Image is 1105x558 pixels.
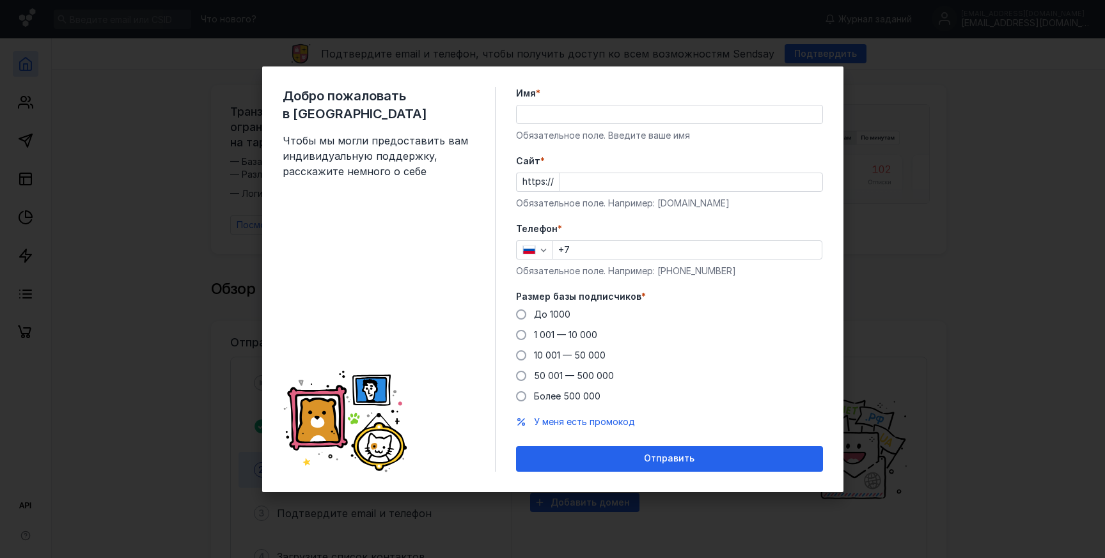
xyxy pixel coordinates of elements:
span: Отправить [644,453,694,464]
span: 10 001 — 50 000 [534,350,606,360]
div: Обязательное поле. Введите ваше имя [516,129,823,142]
span: 1 001 — 10 000 [534,329,597,340]
span: У меня есть промокод [534,416,635,427]
span: Имя [516,87,536,100]
span: 50 001 — 500 000 [534,370,614,381]
span: Добро пожаловать в [GEOGRAPHIC_DATA] [283,87,474,123]
button: Отправить [516,446,823,472]
span: Чтобы мы могли предоставить вам индивидуальную поддержку, расскажите немного о себе [283,133,474,179]
div: Обязательное поле. Например: [PHONE_NUMBER] [516,265,823,277]
span: До 1000 [534,309,570,320]
span: Телефон [516,222,558,235]
span: Размер базы подписчиков [516,290,641,303]
div: Обязательное поле. Например: [DOMAIN_NAME] [516,197,823,210]
button: У меня есть промокод [534,415,635,428]
span: Более 500 000 [534,391,600,401]
span: Cайт [516,155,540,167]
